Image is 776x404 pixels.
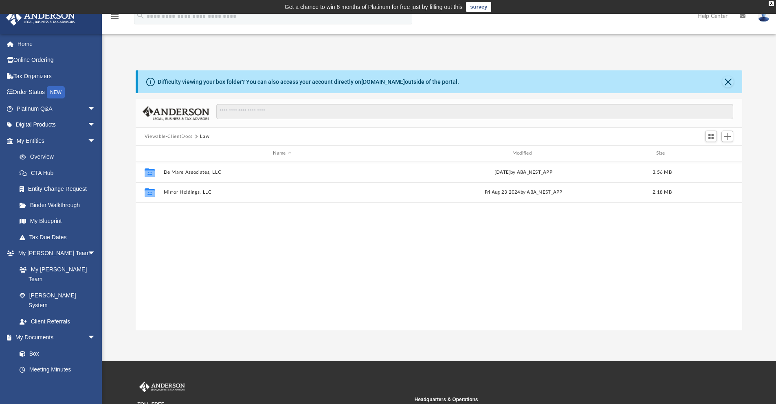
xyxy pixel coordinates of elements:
[11,165,108,181] a: CTA Hub
[6,100,108,117] a: Platinum Q&Aarrow_drop_down
[404,150,642,157] div: Modified
[47,86,65,98] div: NEW
[11,261,100,287] a: My [PERSON_NAME] Team
[110,11,120,21] i: menu
[6,52,108,68] a: Online Ordering
[11,229,108,245] a: Tax Due Dates
[200,133,209,140] button: Law
[682,150,739,157] div: id
[11,362,104,378] a: Meeting Minutes
[88,117,104,133] span: arrow_drop_down
[6,117,108,133] a: Digital Productsarrow_drop_down
[11,287,104,313] a: [PERSON_NAME] System
[139,150,160,157] div: id
[88,100,104,117] span: arrow_drop_down
[163,190,401,195] button: Mirror Holdings, LLC
[653,190,672,194] span: 2.18 MB
[4,10,77,26] img: Anderson Advisors Platinum Portal
[138,382,187,392] img: Anderson Advisors Platinum Portal
[722,76,734,87] button: Close
[6,245,104,262] a: My [PERSON_NAME] Teamarrow_drop_down
[415,396,686,403] small: Headquarters & Operations
[6,84,108,101] a: Order StatusNEW
[216,104,733,119] input: Search files and folders
[11,213,104,229] a: My Blueprint
[404,189,642,196] div: Fri Aug 23 2024 by ABA_NEST_APP
[88,330,104,346] span: arrow_drop_down
[404,168,642,176] div: [DATE] by ABA_NEST_APP
[11,345,100,362] a: Box
[136,11,145,20] i: search
[88,133,104,149] span: arrow_drop_down
[361,79,405,85] a: [DOMAIN_NAME]
[6,133,108,149] a: My Entitiesarrow_drop_down
[769,1,774,6] div: close
[136,162,743,330] div: grid
[11,181,108,197] a: Entity Change Request
[721,131,734,142] button: Add
[110,15,120,21] a: menu
[88,245,104,262] span: arrow_drop_down
[145,133,193,140] button: Viewable-ClientDocs
[705,131,717,142] button: Switch to Grid View
[285,2,463,12] div: Get a chance to win 6 months of Platinum for free just by filling out this
[163,170,401,175] button: De Mare Associates, LLC
[466,2,491,12] a: survey
[11,149,108,165] a: Overview
[163,150,401,157] div: Name
[646,150,678,157] div: Size
[6,68,108,84] a: Tax Organizers
[6,36,108,52] a: Home
[758,10,770,22] img: User Pic
[158,78,459,86] div: Difficulty viewing your box folder? You can also access your account directly on outside of the p...
[11,197,108,213] a: Binder Walkthrough
[6,330,104,346] a: My Documentsarrow_drop_down
[11,313,104,330] a: Client Referrals
[653,170,672,174] span: 3.56 MB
